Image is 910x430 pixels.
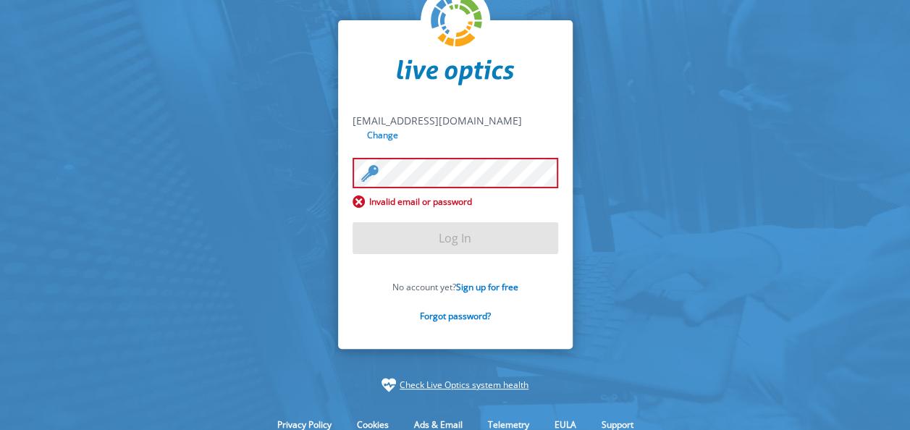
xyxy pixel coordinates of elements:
a: Check Live Optics system health [400,378,528,392]
p: No account yet? [353,281,558,293]
span: [EMAIL_ADDRESS][DOMAIN_NAME] [353,114,522,127]
span: Invalid email or password [353,195,558,208]
img: status-check-icon.svg [382,378,396,392]
input: Change [364,128,403,142]
a: Sign up for free [456,281,518,293]
img: liveoptics-word.svg [397,59,514,85]
a: Forgot password? [420,310,491,322]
